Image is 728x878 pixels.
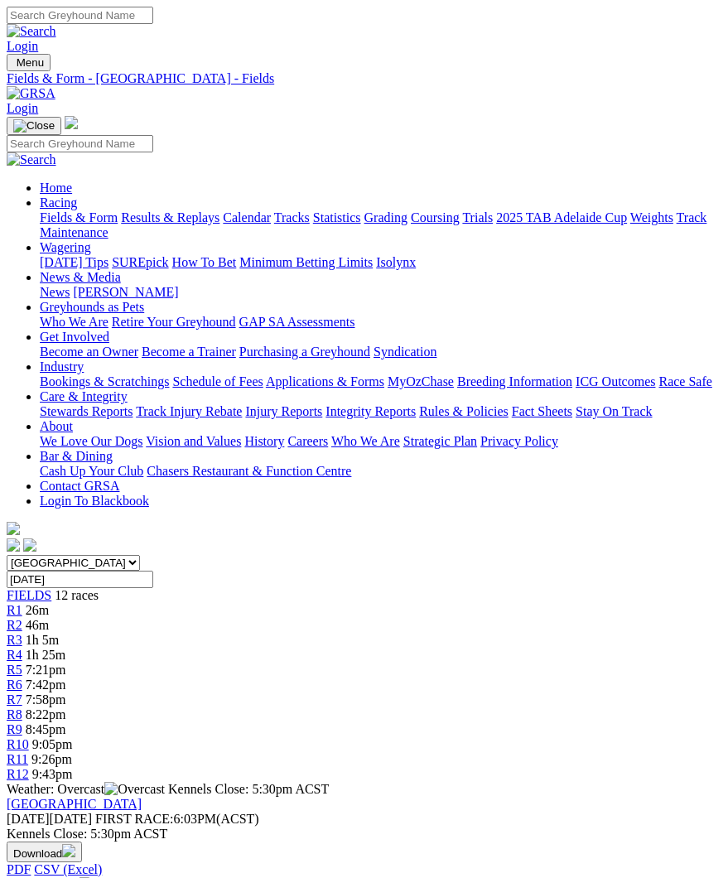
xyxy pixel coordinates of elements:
a: Become a Trainer [142,345,236,359]
a: R5 [7,663,22,677]
a: Cash Up Your Club [40,464,143,478]
img: Overcast [104,782,165,797]
a: Trials [462,210,493,224]
a: Syndication [374,345,436,359]
a: Track Maintenance [40,210,706,239]
a: Fields & Form - [GEOGRAPHIC_DATA] - Fields [7,71,721,86]
a: Statistics [313,210,361,224]
a: R2 [7,618,22,632]
div: Care & Integrity [40,404,721,419]
img: logo-grsa-white.png [7,522,20,535]
a: FIELDS [7,588,51,602]
div: Wagering [40,255,721,270]
a: Privacy Policy [480,434,558,448]
a: Stewards Reports [40,404,133,418]
a: How To Bet [172,255,237,269]
a: Wagering [40,240,91,254]
a: Careers [287,434,328,448]
span: 7:42pm [26,678,66,692]
a: R1 [7,603,22,617]
a: Results & Replays [121,210,219,224]
a: R12 [7,767,29,781]
div: Racing [40,210,721,240]
span: 8:45pm [26,722,66,736]
a: R4 [7,648,22,662]
span: 9:05pm [32,737,73,751]
a: Greyhounds as Pets [40,300,144,314]
img: Search [7,152,56,167]
a: R9 [7,722,22,736]
img: logo-grsa-white.png [65,116,78,129]
a: History [244,434,284,448]
span: Menu [17,56,44,69]
span: FIRST RACE: [95,812,173,826]
a: R3 [7,633,22,647]
a: Race Safe [658,374,711,388]
div: Bar & Dining [40,464,721,479]
a: Rules & Policies [419,404,509,418]
span: 12 races [55,588,99,602]
a: PDF [7,862,31,876]
div: Kennels Close: 5:30pm ACST [7,827,721,842]
a: Who We Are [40,315,108,329]
a: MyOzChase [388,374,454,388]
span: [DATE] [7,812,50,826]
span: 7:58pm [26,692,66,707]
a: R11 [7,752,28,766]
a: Strategic Plan [403,434,477,448]
a: Retire Your Greyhound [112,315,236,329]
a: SUREpick [112,255,168,269]
div: Download [7,862,721,877]
a: Become an Owner [40,345,138,359]
a: Home [40,181,72,195]
a: Weights [630,210,673,224]
a: Applications & Forms [266,374,384,388]
a: R6 [7,678,22,692]
a: Login [7,101,38,115]
span: 7:21pm [26,663,66,677]
span: 1h 5m [26,633,59,647]
a: Integrity Reports [325,404,416,418]
a: Calendar [223,210,271,224]
input: Select date [7,571,153,588]
a: Schedule of Fees [172,374,263,388]
a: [DATE] Tips [40,255,108,269]
a: Care & Integrity [40,389,128,403]
div: Greyhounds as Pets [40,315,721,330]
span: [DATE] [7,812,92,826]
a: Bar & Dining [40,449,113,463]
a: ICG Outcomes [576,374,655,388]
a: Login To Blackbook [40,494,149,508]
img: Close [13,119,55,133]
a: R10 [7,737,29,751]
a: Vision and Values [146,434,241,448]
a: Tracks [274,210,310,224]
input: Search [7,7,153,24]
a: Grading [364,210,407,224]
a: Breeding Information [457,374,572,388]
a: News & Media [40,270,121,284]
a: News [40,285,70,299]
a: We Love Our Dogs [40,434,142,448]
div: Get Involved [40,345,721,359]
a: Stay On Track [576,404,652,418]
img: Search [7,24,56,39]
a: Fields & Form [40,210,118,224]
a: [PERSON_NAME] [73,285,178,299]
a: About [40,419,73,433]
span: 1h 25m [26,648,65,662]
span: R7 [7,692,22,707]
div: Industry [40,374,721,389]
span: 6:03PM(ACST) [95,812,259,826]
span: Weather: Overcast [7,782,168,796]
a: Purchasing a Greyhound [239,345,370,359]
